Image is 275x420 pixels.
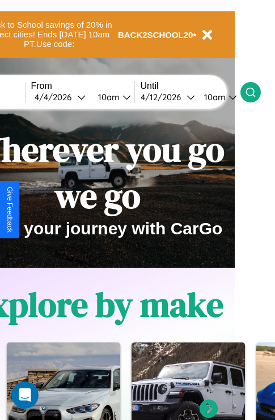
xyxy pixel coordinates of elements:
b: BACK2SCHOOL20 [118,30,193,40]
div: Give Feedback [6,187,14,233]
button: 10am [195,91,240,103]
div: 4 / 12 / 2026 [141,92,187,102]
label: From [31,81,134,91]
button: 10am [89,91,134,103]
button: 4/4/2026 [31,91,89,103]
iframe: Intercom live chat [11,382,39,409]
div: 10am [92,92,122,102]
label: Until [141,81,240,91]
div: 4 / 4 / 2026 [35,92,77,102]
div: 10am [198,92,229,102]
